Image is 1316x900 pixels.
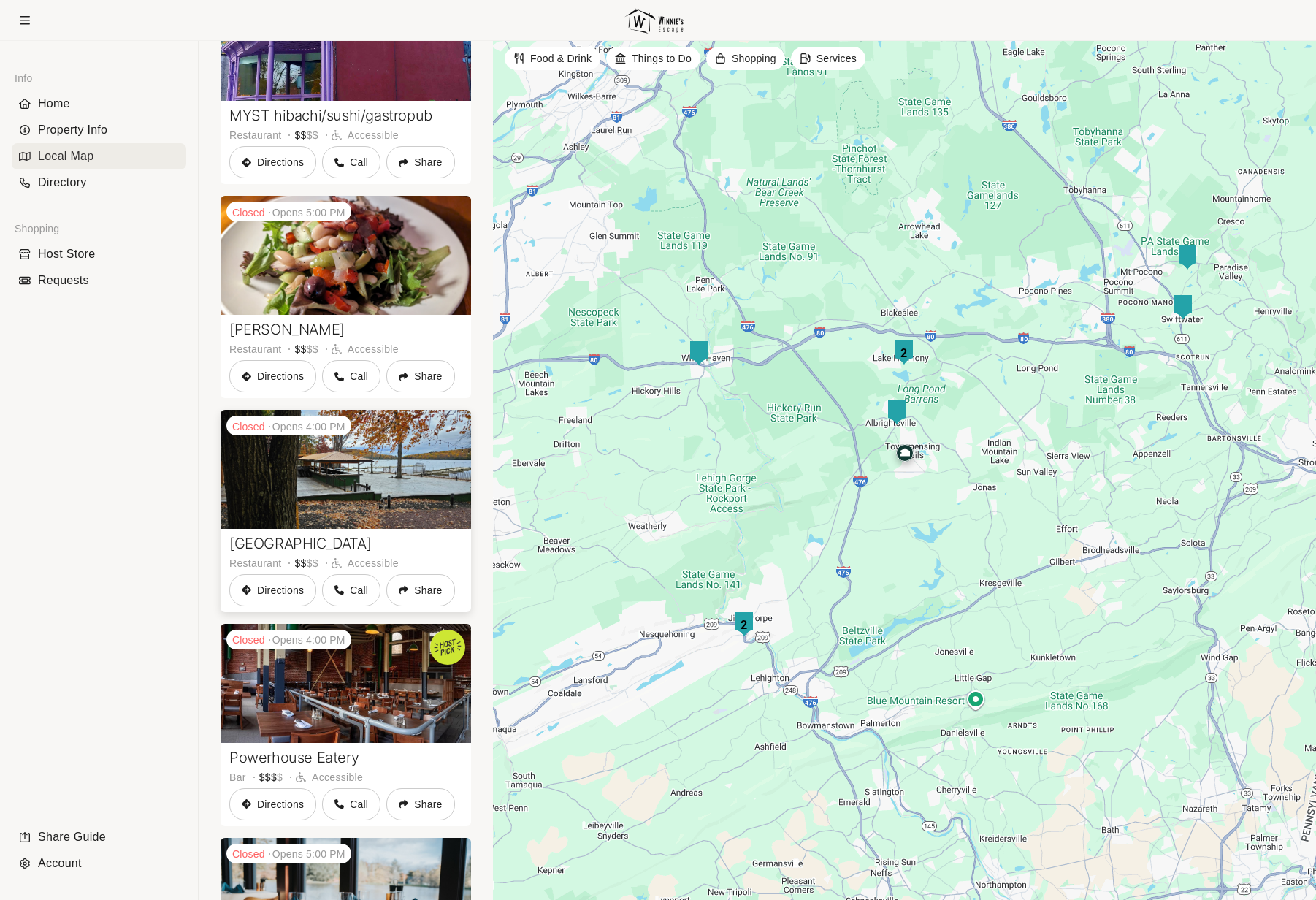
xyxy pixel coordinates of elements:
[322,146,380,178] a: Call
[617,1,695,40] img: Logo
[735,612,753,636] div: 2
[12,267,186,294] div: Requests
[12,117,186,143] li: Navigation item
[12,91,186,117] div: Home
[12,143,186,169] li: Navigation item
[791,47,865,70] li: 4 of 4
[12,241,186,267] li: Navigation item
[386,788,454,820] button: Share
[229,146,316,178] button: Directions
[12,267,186,294] li: Navigation item
[322,360,380,392] a: Call
[895,340,913,365] div: 2
[12,850,186,877] div: Account
[322,788,380,820] a: Call
[505,47,600,70] li: 1 of 4
[12,143,186,169] div: Local Map
[229,788,316,820] button: Directions
[12,169,186,196] li: Navigation item
[706,47,785,70] button: Shopping
[386,574,454,606] button: Share
[12,91,186,117] li: Navigation item
[791,47,865,70] button: Services
[12,824,186,850] li: Navigation item
[706,47,785,70] li: 3 of 4
[12,169,186,196] div: Directory
[606,47,700,70] button: Things to Do
[322,574,380,606] a: Call
[606,47,700,70] li: 2 of 4
[386,360,454,392] button: Share
[229,360,316,392] button: Directions
[12,824,186,850] div: Share Guide
[12,241,186,267] div: Host Store
[229,574,316,606] button: Directions
[12,850,186,877] li: Navigation item
[12,117,186,143] div: Property Info
[505,47,600,70] button: Food & Drink
[386,146,454,178] button: Share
